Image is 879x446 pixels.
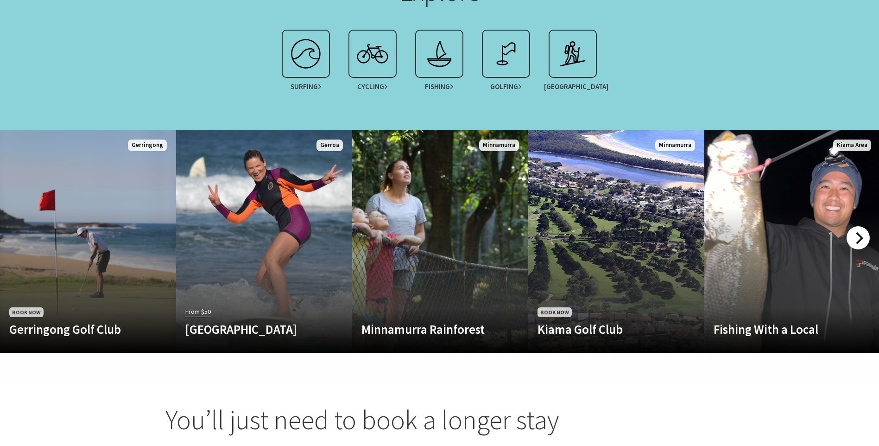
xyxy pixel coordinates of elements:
[9,322,140,337] h4: Gerringong Golf Club
[714,322,845,337] h4: Fishing With a Local
[479,140,519,151] span: Minnamurra
[421,35,458,72] img: houseboat.svg
[287,35,324,72] img: surfing.svg
[185,322,316,337] h4: [GEOGRAPHIC_DATA]
[544,83,602,91] span: [GEOGRAPHIC_DATA]
[316,140,343,151] span: Gerroa
[361,322,493,337] h4: Minnamurra Rainforest
[339,30,406,96] a: Cycling
[185,306,211,317] span: From $50
[354,35,391,72] img: bicycle.svg
[473,30,539,96] a: Golfing
[554,35,591,72] img: grtwalk.svg
[357,83,388,91] span: Cycling
[406,30,473,96] a: Fishing
[9,307,44,317] span: Book Now
[128,140,167,151] span: Gerringong
[352,130,528,353] a: Minnamurra Rainforest Minnamurra
[487,35,525,72] img: sportrec.svg
[538,322,669,337] h4: Kiama Golf Club
[655,140,695,151] span: Minnamurra
[272,30,339,96] a: Surfing
[165,404,714,436] h2: You’ll just need to book a longer stay
[425,83,454,91] span: Fishing
[528,130,704,353] a: Another Image Used Book Now Kiama Golf Club Minnamurra
[538,307,572,317] span: Book Now
[539,30,606,96] a: [GEOGRAPHIC_DATA]
[833,140,871,151] span: Kiama Area
[176,130,352,353] a: From $50 [GEOGRAPHIC_DATA] Gerroa
[490,83,522,91] span: Golfing
[291,83,322,91] span: Surfing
